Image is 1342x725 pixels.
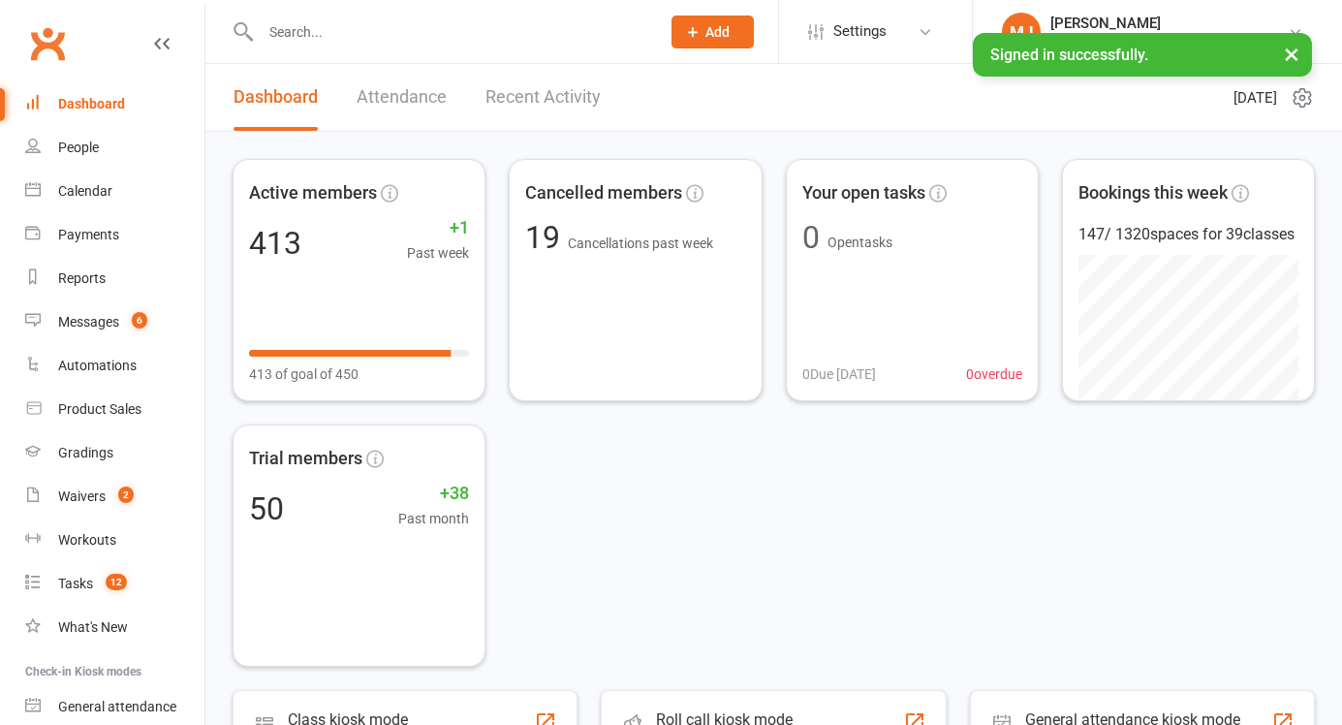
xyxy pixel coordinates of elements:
[990,46,1148,64] span: Signed in successfully.
[705,24,730,40] span: Add
[25,388,204,431] a: Product Sales
[25,606,204,649] a: What's New
[106,574,127,590] span: 12
[1078,179,1228,207] span: Bookings this week
[833,10,887,53] span: Settings
[58,576,93,591] div: Tasks
[23,19,72,68] a: Clubworx
[249,445,362,473] span: Trial members
[25,82,204,126] a: Dashboard
[525,219,568,256] span: 19
[1078,222,1298,247] div: 147 / 1320 spaces for 39 classes
[58,96,125,111] div: Dashboard
[25,213,204,257] a: Payments
[398,508,469,529] span: Past month
[58,532,116,548] div: Workouts
[802,179,925,207] span: Your open tasks
[25,126,204,170] a: People
[25,562,204,606] a: Tasks 12
[25,170,204,213] a: Calendar
[58,270,106,286] div: Reports
[58,358,137,373] div: Automations
[1050,15,1288,32] div: [PERSON_NAME]
[407,242,469,264] span: Past week
[485,64,601,131] a: Recent Activity
[132,312,147,329] span: 6
[25,344,204,388] a: Automations
[118,487,134,503] span: 2
[249,179,377,207] span: Active members
[25,257,204,300] a: Reports
[1050,32,1288,49] div: Urban Muaythai - [GEOGRAPHIC_DATA]
[58,619,128,635] div: What's New
[1233,86,1277,110] span: [DATE]
[568,236,713,251] span: Cancellations past week
[58,445,113,460] div: Gradings
[234,64,318,131] a: Dashboard
[25,519,204,562] a: Workouts
[58,183,112,199] div: Calendar
[58,314,119,330] div: Messages
[966,363,1022,385] span: 0 overdue
[398,480,469,508] span: +38
[58,227,119,242] div: Payments
[671,16,754,48] button: Add
[249,228,301,259] div: 413
[25,475,204,519] a: Waivers 2
[827,235,892,250] span: Open tasks
[58,699,176,714] div: General attendance
[525,179,682,207] span: Cancelled members
[58,401,141,417] div: Product Sales
[1274,33,1309,75] button: ×
[58,489,106,504] div: Waivers
[255,18,646,46] input: Search...
[25,431,204,475] a: Gradings
[249,493,284,524] div: 50
[407,214,469,242] span: +1
[802,222,820,253] div: 0
[802,363,876,385] span: 0 Due [DATE]
[1002,13,1041,51] div: MJ
[58,140,99,155] div: People
[249,363,359,385] span: 413 of goal of 450
[25,300,204,344] a: Messages 6
[357,64,447,131] a: Attendance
